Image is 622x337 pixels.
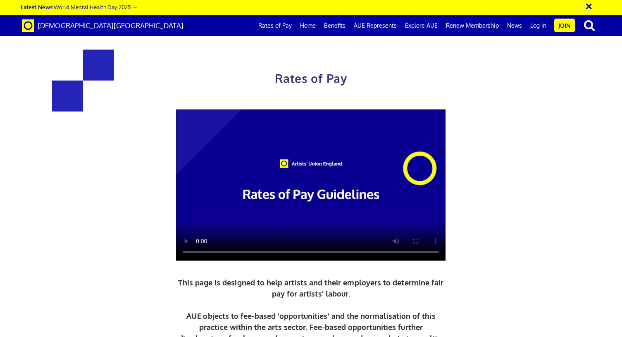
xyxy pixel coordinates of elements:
[526,15,551,36] a: Log in
[350,15,401,36] a: AUE Represents
[577,17,602,34] button: search
[554,19,575,32] a: Join
[38,21,184,30] span: [DEMOGRAPHIC_DATA][GEOGRAPHIC_DATA]
[254,15,296,36] a: Rates of Pay
[320,15,350,36] a: Benefits
[21,3,138,10] a: Latest News:World Mental Health Day 2025 →
[21,3,54,10] strong: Latest News:
[296,15,320,36] a: Home
[442,15,503,36] a: Renew Membership
[275,71,347,86] span: Rates of Pay
[401,15,442,36] a: Explore AUE
[16,15,190,36] a: Brand [DEMOGRAPHIC_DATA][GEOGRAPHIC_DATA]
[503,15,526,36] a: News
